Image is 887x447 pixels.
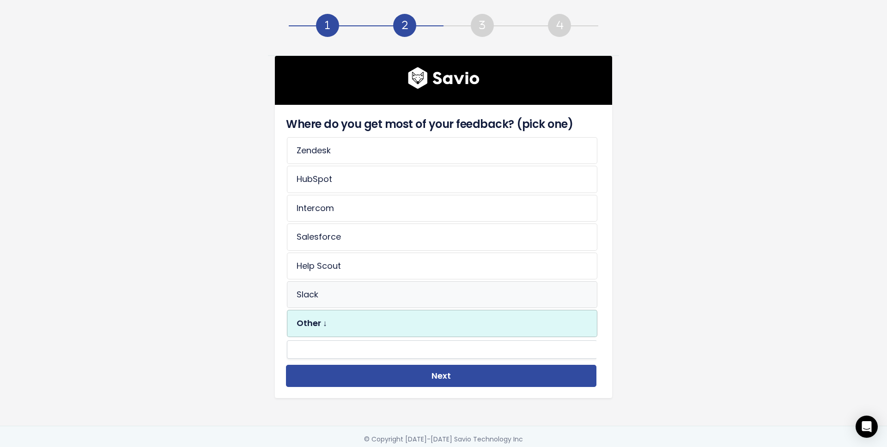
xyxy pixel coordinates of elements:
img: logo600x187.a314fd40982d.png [408,67,480,89]
li: Intercom [287,195,597,222]
li: Salesforce [287,223,597,250]
button: Next [286,365,596,387]
li: Help Scout [287,253,597,279]
h4: Where do you get most of your feedback? (pick one) [286,116,596,133]
li: Slack [287,281,597,308]
div: Open Intercom Messenger [856,416,878,438]
div: © Copyright [DATE]-[DATE] Savio Technology Inc [364,434,523,445]
li: Other ↓ [287,310,597,337]
li: Zendesk [287,137,597,164]
li: HubSpot [287,166,597,193]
